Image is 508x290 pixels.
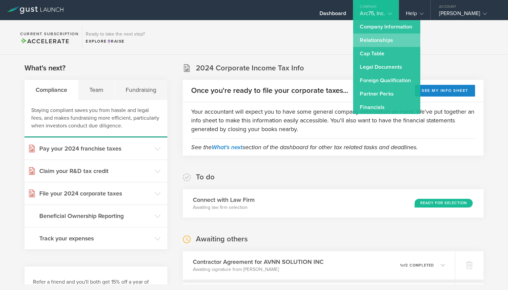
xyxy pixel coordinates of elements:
[78,80,115,100] div: Team
[39,212,151,220] h3: Beneficial Ownership Reporting
[439,10,496,20] div: [PERSON_NAME]
[86,32,145,37] h3: Ready to take the next step?
[196,172,215,182] h2: To do
[212,143,243,151] a: What's next
[406,10,424,20] div: Help
[82,27,148,48] div: Ready to take the next step?ExploreRaise
[115,80,167,100] div: Fundraising
[183,189,483,218] div: Connect with Law FirmAwaiting law firm selectionReady for Selection
[360,10,392,20] div: Arc75, Inc.
[25,63,66,73] h2: What's next?
[107,39,125,44] span: Raise
[193,195,255,204] h3: Connect with Law Firm
[25,80,78,100] div: Compliance
[39,144,151,153] h3: Pay your 2024 franchise taxes
[400,264,434,267] p: 1 2 completed
[39,189,151,198] h3: File your 2024 corporate taxes
[39,167,151,175] h3: Claim your R&D tax credit
[191,143,418,151] em: See the section of the dashboard for other tax related tasks and deadlines.
[196,234,248,244] h2: Awaiting others
[191,107,475,133] p: Your accountant will expect you to have some general company information on hand. We've put toget...
[415,85,475,97] button: See my info sheet
[20,38,69,45] span: Accelerate
[193,257,324,266] h3: Contractor Agreement for AVNN SOLUTION INC
[320,10,346,20] div: Dashboard
[193,266,324,273] p: Awaiting signature from [PERSON_NAME]
[191,86,348,96] h2: Once you're ready to file your corporate taxes...
[39,234,151,243] h3: Track your expenses
[196,63,304,73] h2: 2024 Corporate Income Tax Info
[20,32,79,36] h2: Current Subscription
[415,199,473,208] div: Ready for Selection
[25,100,167,137] div: Staying compliant saves you from hassle and legal fees, and makes fundraising more efficient, par...
[402,263,406,268] em: of
[86,38,145,44] div: Explore
[193,204,255,211] p: Awaiting law firm selection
